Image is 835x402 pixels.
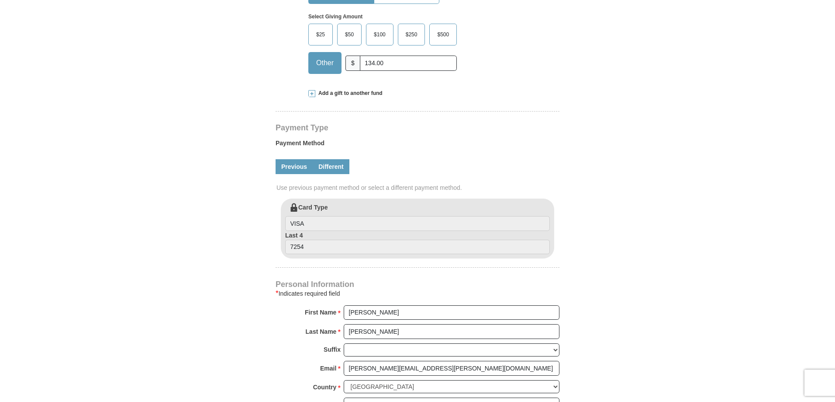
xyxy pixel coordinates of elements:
[285,240,550,255] input: Last 4
[315,90,383,97] span: Add a gift to another fund
[276,183,560,192] span: Use previous payment method or select a different payment method.
[276,288,559,299] div: Indicates required field
[360,56,457,71] input: Other Amount
[345,56,360,71] span: $
[324,343,341,356] strong: Suffix
[285,216,550,231] input: Card Type
[276,281,559,288] h4: Personal Information
[276,124,559,131] h4: Payment Type
[276,159,313,174] a: Previous
[306,325,337,338] strong: Last Name
[313,381,337,393] strong: Country
[285,231,550,255] label: Last 4
[308,14,362,20] strong: Select Giving Amount
[313,159,349,174] a: Different
[305,306,336,318] strong: First Name
[401,28,422,41] span: $250
[369,28,390,41] span: $100
[312,56,338,70] span: Other
[341,28,358,41] span: $50
[320,362,336,374] strong: Email
[276,139,559,152] label: Payment Method
[433,28,453,41] span: $500
[285,203,550,231] label: Card Type
[312,28,329,41] span: $25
